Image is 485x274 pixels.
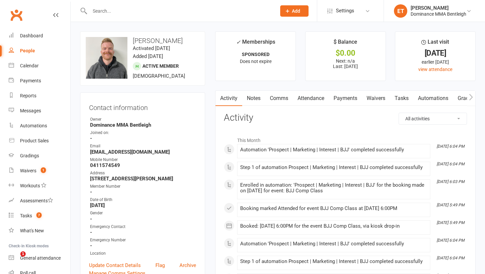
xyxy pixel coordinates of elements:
a: Reports [9,88,70,103]
span: Does not expire [240,59,272,64]
strong: - [90,216,196,222]
a: Automations [9,118,70,133]
div: General attendance [20,255,61,261]
div: Address [90,170,196,176]
i: [DATE] 5:49 PM [437,203,464,207]
a: Dashboard [9,28,70,43]
time: Added [DATE] [133,53,163,59]
i: [DATE] 6:04 PM [437,144,464,149]
div: Last visit [421,38,449,50]
p: Next: n/a Last: [DATE] [312,58,380,69]
div: Owner [90,116,196,123]
input: Search... [88,6,272,16]
strong: - [90,135,196,141]
div: Gradings [20,153,39,158]
div: Calendar [20,63,39,68]
div: Memberships [236,38,275,50]
div: Automation 'Prospect | Marketing | Interest | BJJ' completed successfully [240,147,427,153]
a: Clubworx [8,7,25,23]
span: Add [292,8,300,14]
strong: Dominance MMA Bentleigh [90,122,196,128]
div: Location [90,250,196,257]
strong: [DATE] [90,202,196,208]
div: Tasks [20,213,32,218]
div: What's New [20,228,44,233]
div: Assessments [20,198,53,203]
div: earlier [DATE] [401,58,469,66]
strong: 0411574549 [90,162,196,168]
i: [DATE] 6:04 PM [437,162,464,166]
div: ET [394,4,407,18]
span: 1 [41,167,46,173]
strong: - [90,243,196,249]
i: [DATE] 6:04 PM [437,256,464,260]
div: Joined on: [90,130,196,136]
a: Attendance [293,91,329,106]
span: 7 [36,212,42,218]
div: [DATE] [401,50,469,57]
a: Comms [265,91,293,106]
i: [DATE] 6:04 PM [437,238,464,243]
h3: Activity [224,113,467,123]
a: Payments [9,73,70,88]
div: Gender [90,210,196,216]
div: Emergency Number [90,237,196,243]
div: Payments [20,78,41,83]
div: Emergency Contact [90,224,196,230]
i: [DATE] 5:49 PM [437,220,464,225]
div: Step 1 of automation Prospect | Marketing | Interest | BJJ completed successfully [240,165,427,170]
strong: - [90,189,196,195]
strong: - [90,229,196,235]
div: Dominance MMA Bentleigh [411,11,466,17]
div: People [20,48,35,53]
button: Add [280,5,309,17]
div: Step 1 of automation Prospect | Marketing | Interest | BJJ completed successfully [240,259,427,264]
strong: [EMAIL_ADDRESS][DOMAIN_NAME] [90,149,196,155]
a: Calendar [9,58,70,73]
div: Dashboard [20,33,43,38]
a: What's New [9,223,70,238]
a: General attendance kiosk mode [9,251,70,266]
div: Automations [20,123,47,128]
i: ✓ [236,39,240,45]
a: Product Sales [9,133,70,148]
a: Waivers [362,91,390,106]
a: Assessments [9,193,70,208]
h3: Contact information [89,101,196,111]
div: $ Balance [334,38,357,50]
div: Member Number [90,183,196,190]
div: Date of Birth [90,197,196,203]
div: Enrolled in automation: 'Prospect | Marketing | Interest | BJJ' for the booking made on [DATE] fo... [240,182,427,194]
div: Workouts [20,183,40,188]
li: This Month [224,133,467,144]
span: Active member [142,63,179,69]
strong: SPONSORED [242,52,270,57]
a: People [9,43,70,58]
div: Mobile Number [90,157,196,163]
div: Waivers [20,168,36,173]
a: Notes [242,91,265,106]
a: Waivers 1 [9,163,70,178]
div: Booked: [DATE] 6:00PM for the event BJJ Comp Class, via kiosk drop-in [240,223,427,229]
span: Settings [336,3,354,18]
a: Workouts [9,178,70,193]
div: Product Sales [20,138,49,143]
a: Gradings [9,148,70,163]
a: Messages [9,103,70,118]
div: Booking marked Attended for event BJJ Comp Class at [DATE] 6:00PM [240,206,427,211]
a: Automations [413,91,453,106]
a: Flag [155,261,165,269]
span: 1 [20,251,26,257]
div: [PERSON_NAME] [411,5,466,11]
a: Archive [179,261,196,269]
a: Payments [329,91,362,106]
i: [DATE] 6:03 PM [437,179,464,184]
div: Email [90,143,196,149]
a: Tasks [390,91,413,106]
div: Messages [20,108,41,113]
strong: [STREET_ADDRESS][PERSON_NAME] [90,176,196,182]
div: Automation 'Prospect | Marketing | Interest | BJJ' completed successfully [240,241,427,247]
iframe: Intercom live chat [7,251,23,267]
a: Update Contact Details [89,261,141,269]
h3: [PERSON_NAME] [86,37,199,44]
